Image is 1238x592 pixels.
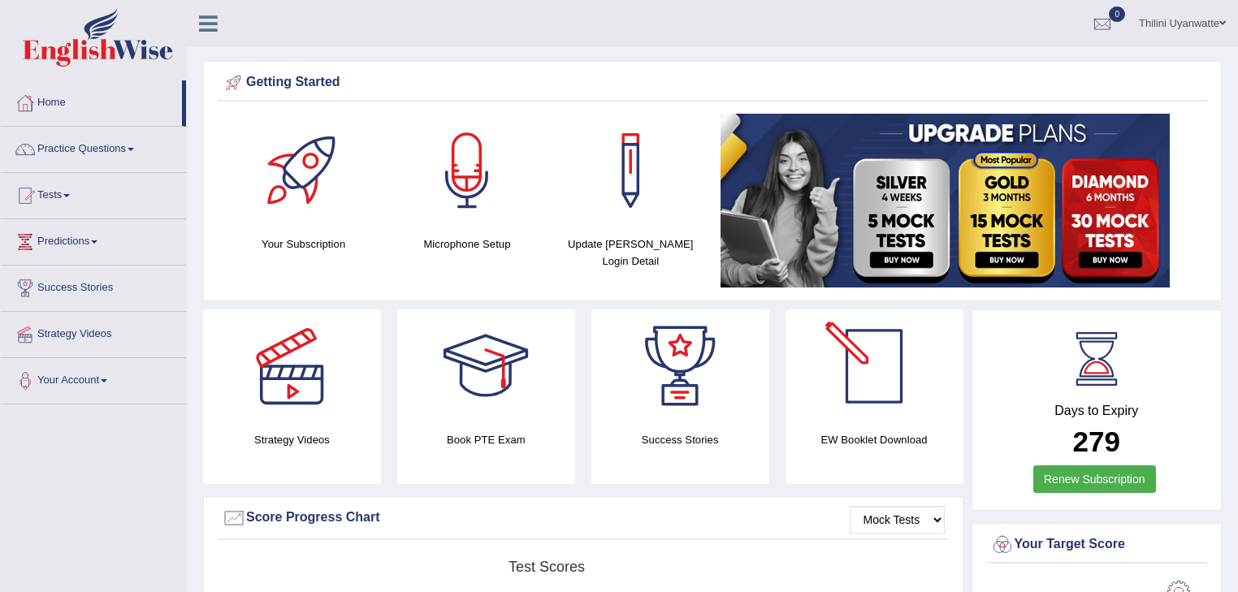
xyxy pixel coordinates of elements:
[990,404,1204,418] h4: Days to Expiry
[509,559,585,575] tspan: Test scores
[230,236,377,253] h4: Your Subscription
[1033,465,1156,493] a: Renew Subscription
[786,431,963,448] h4: EW Booklet Download
[1,219,186,260] a: Predictions
[1,358,186,399] a: Your Account
[1,80,182,121] a: Home
[203,431,381,448] h4: Strategy Videos
[1,266,186,306] a: Success Stories
[1,312,186,352] a: Strategy Videos
[1073,426,1120,457] b: 279
[990,533,1204,557] div: Your Target Score
[222,506,945,530] div: Score Progress Chart
[393,236,540,253] h4: Microphone Setup
[721,114,1170,287] img: small5.jpg
[591,431,769,448] h4: Success Stories
[1,127,186,167] a: Practice Questions
[557,236,704,270] h4: Update [PERSON_NAME] Login Detail
[1109,6,1125,22] span: 0
[1,173,186,214] a: Tests
[397,431,575,448] h4: Book PTE Exam
[222,71,1203,95] div: Getting Started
